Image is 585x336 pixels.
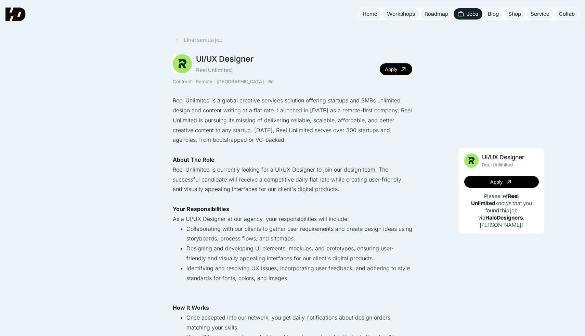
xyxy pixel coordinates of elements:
div: Jobs [467,10,478,17]
a: Home [359,8,381,20]
b: Reel Unlimited [471,192,519,207]
div: Service [531,10,549,17]
div: Apply [385,66,397,72]
a: Shop [504,8,525,20]
div: UI/UX Designer [482,154,524,161]
div: · [192,79,195,85]
div: Lihat semua job [184,36,222,43]
strong: How It Works [173,304,209,311]
div: Workshops [387,10,415,17]
p: ‍ [173,293,412,303]
div: UI/UX Designer [196,54,253,64]
div: Apply [490,179,503,185]
strong: Your Responsibilities [173,206,229,212]
div: · [213,79,216,85]
div: Reel Unlimited [482,162,513,168]
a: Lihat semua job [173,34,225,46]
div: [GEOGRAPHIC_DATA] [217,79,264,85]
strong: About The Role [173,156,214,163]
p: As a UI/UX Designer at our agency, your responsibilities will include: [173,214,412,224]
a: Collab [555,8,579,20]
li: Collaborating with our clients to gather user requirements and create design ideas using storyboa... [186,224,412,244]
a: Apply [380,63,412,75]
div: Roadmap [425,10,448,17]
div: Blog [488,10,499,17]
p: ‍ [173,145,412,155]
p: ‍ ‍ [173,204,412,214]
div: Reel Unlimited [196,66,232,74]
li: Designing and developing UI elements, mockups, and prototypes, ensuring user-friendly and visuall... [186,244,412,263]
img: Job Image [173,54,192,73]
img: Job Image [464,153,479,168]
div: 6d [268,79,274,85]
p: ‍ ‍ [173,155,412,165]
a: Jobs [454,8,482,20]
li: Identifying and resolving UX issues, incorporating user feedback, and adhering to style standards... [186,263,412,293]
div: Contract [173,79,192,85]
p: ‍ [173,194,412,204]
div: Home [363,10,377,17]
div: · [265,79,268,85]
p: Reel Unlimited is currently looking for a UI/UX Designer to join our design team. The successful ... [173,165,412,194]
div: Remote [196,79,212,85]
div: Collab [559,10,575,17]
a: Workshops [383,8,419,20]
a: Blog [484,8,503,20]
b: HaloDesigners [485,214,523,221]
p: Please let knows that you found this job via , [PERSON_NAME]! [464,192,539,228]
a: Roadmap [420,8,452,20]
a: Apply [464,176,539,188]
div: Shop [508,10,521,17]
p: Reel Unlimited is a global creative services solution offering startups and SMBs unlimited design... [173,96,412,145]
li: Once accepted into our network, you get daily notifications about design orders matching your ski... [186,313,412,333]
a: Service [526,8,554,20]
